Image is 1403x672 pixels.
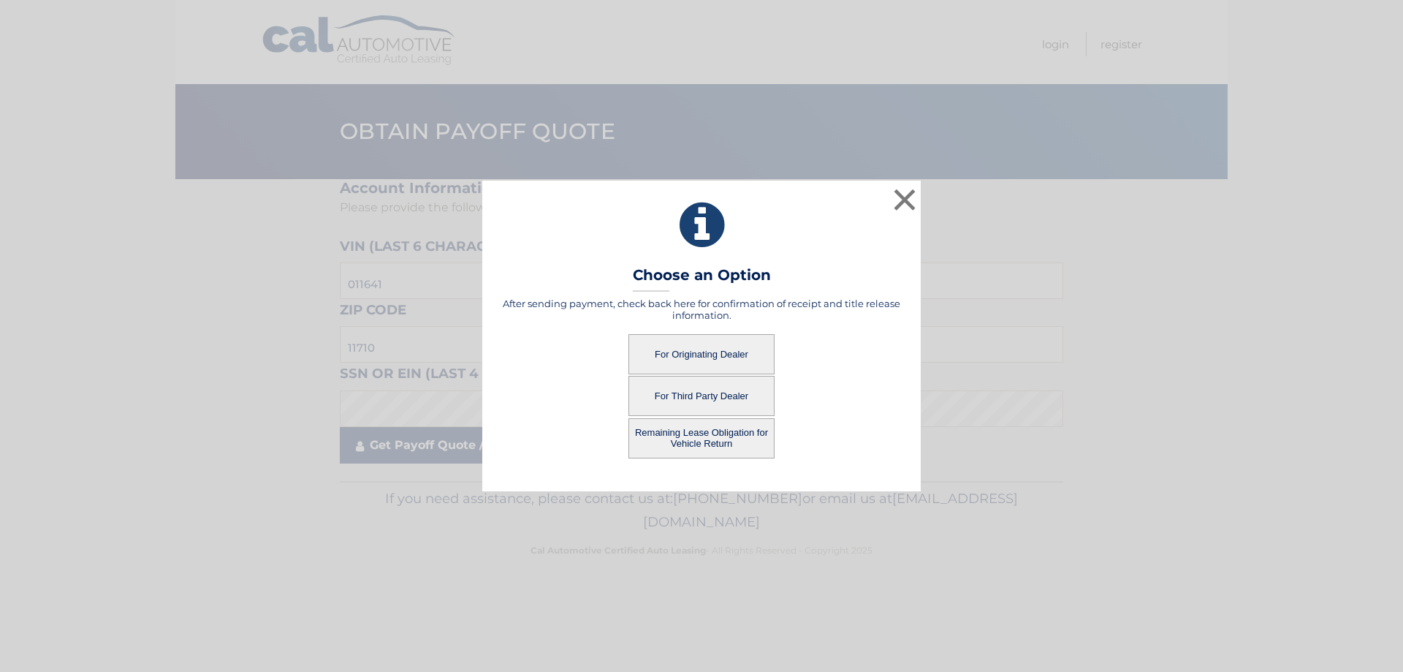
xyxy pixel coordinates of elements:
button: Remaining Lease Obligation for Vehicle Return [628,418,775,458]
button: For Third Party Dealer [628,376,775,416]
button: For Originating Dealer [628,334,775,374]
h5: After sending payment, check back here for confirmation of receipt and title release information. [501,298,902,321]
h3: Choose an Option [633,266,771,292]
button: × [890,185,919,214]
